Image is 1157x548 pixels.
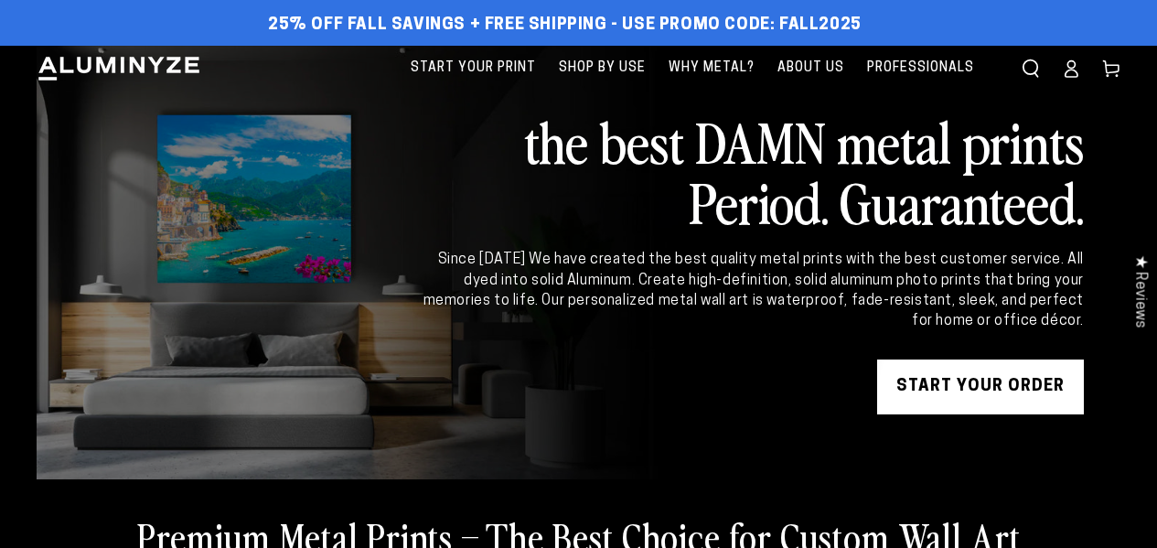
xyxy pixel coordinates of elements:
[268,16,862,36] span: 25% off FALL Savings + Free Shipping - Use Promo Code: FALL2025
[37,55,201,82] img: Aluminyze
[768,46,853,91] a: About Us
[402,46,545,91] a: Start Your Print
[1011,48,1051,89] summary: Search our site
[867,57,974,80] span: Professionals
[777,57,844,80] span: About Us
[550,46,655,91] a: Shop By Use
[559,57,646,80] span: Shop By Use
[411,57,536,80] span: Start Your Print
[1122,241,1157,342] div: Click to open Judge.me floating reviews tab
[420,250,1084,332] div: Since [DATE] We have created the best quality metal prints with the best customer service. All dy...
[420,111,1084,231] h2: the best DAMN metal prints Period. Guaranteed.
[669,57,755,80] span: Why Metal?
[877,360,1084,414] a: START YOUR Order
[858,46,983,91] a: Professionals
[659,46,764,91] a: Why Metal?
